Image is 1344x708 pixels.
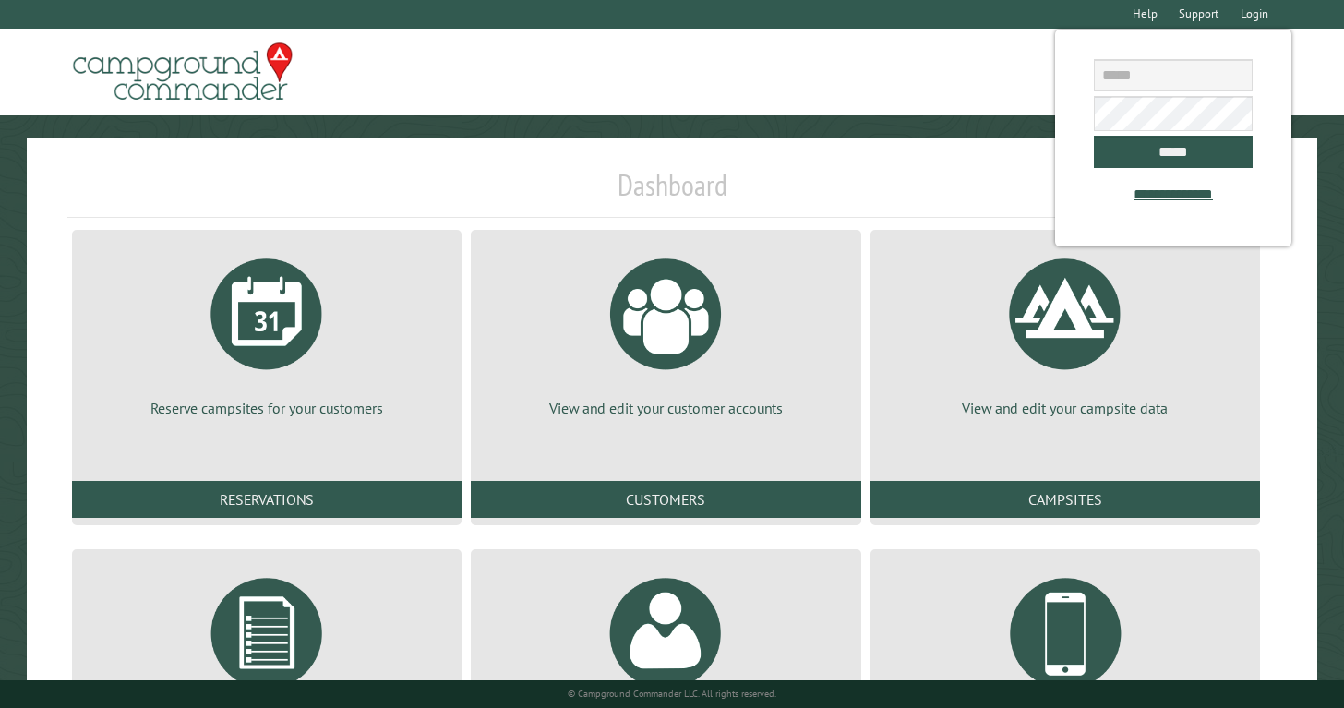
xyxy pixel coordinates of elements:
[67,36,298,108] img: Campground Commander
[493,398,838,418] p: View and edit your customer accounts
[493,245,838,418] a: View and edit your customer accounts
[72,481,462,518] a: Reservations
[893,245,1238,418] a: View and edit your campsite data
[94,245,439,418] a: Reserve campsites for your customers
[870,481,1260,518] a: Campsites
[471,481,860,518] a: Customers
[94,398,439,418] p: Reserve campsites for your customers
[893,398,1238,418] p: View and edit your campsite data
[67,167,1277,218] h1: Dashboard
[568,688,776,700] small: © Campground Commander LLC. All rights reserved.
